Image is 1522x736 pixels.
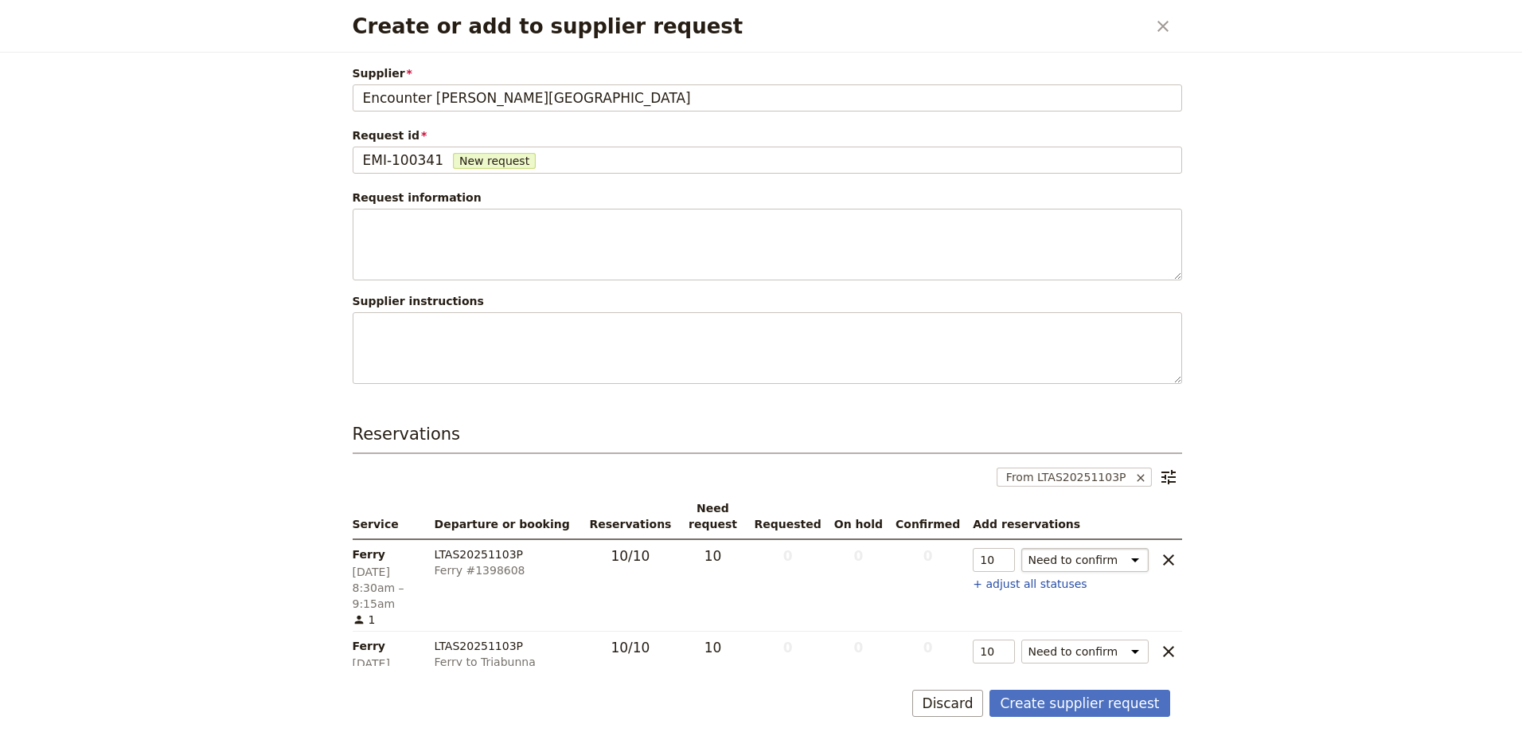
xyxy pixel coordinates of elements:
[353,494,428,539] th: Service
[353,127,1182,143] span: Request id
[583,494,677,539] th: Reservations
[1149,13,1177,40] button: Close dialog
[435,654,577,686] div: Ferry to Triabunna #1398608
[353,14,1146,38] h2: Create or add to supplier request
[435,638,577,654] div: LTAS20251103P
[889,494,966,539] th: Confirmed
[755,638,821,657] span: 0
[1155,546,1182,574] button: clear
[989,690,1169,717] button: Create supplier request
[834,546,883,566] span: 0
[453,153,536,169] span: New request
[912,690,984,717] button: Discard
[353,422,1182,454] h3: Reservations
[973,640,1014,664] input: —
[748,494,828,539] th: Requested
[353,638,422,654] span: Ferry
[677,494,747,539] th: Need request
[997,468,1130,487] span: From LTAS20251103P
[834,638,883,657] span: 0
[353,546,422,562] span: Ferry
[353,293,484,309] label: Supplier instructions
[353,564,422,612] span: [DATE] 8:30am – 9:15am
[966,494,1181,539] th: Add reservations
[353,656,422,703] span: [DATE] 2:30pm – 3:15pm
[1155,464,1182,491] button: Filter reservations
[363,151,443,170] span: EMI-100341
[1131,468,1152,487] button: Remove
[896,638,960,657] span: 0
[755,546,821,566] span: 0
[973,576,1087,592] button: + adjust all statuses
[435,546,577,562] div: LTAS20251103P
[428,494,583,539] th: Departure or booking
[353,65,1182,81] span: Supplier
[353,190,482,206] label: Request information
[973,548,1014,572] input: —
[684,546,741,566] span: 10
[435,562,577,578] div: Ferry #1398608
[1155,638,1182,665] button: clear
[611,638,650,657] span: 10 / 10
[684,638,741,657] span: 10
[611,546,650,566] span: 10 / 10
[896,546,960,566] span: 0
[363,88,691,108] span: Encounter [PERSON_NAME][GEOGRAPHIC_DATA]
[353,612,422,628] span: 1
[828,494,889,539] th: On hold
